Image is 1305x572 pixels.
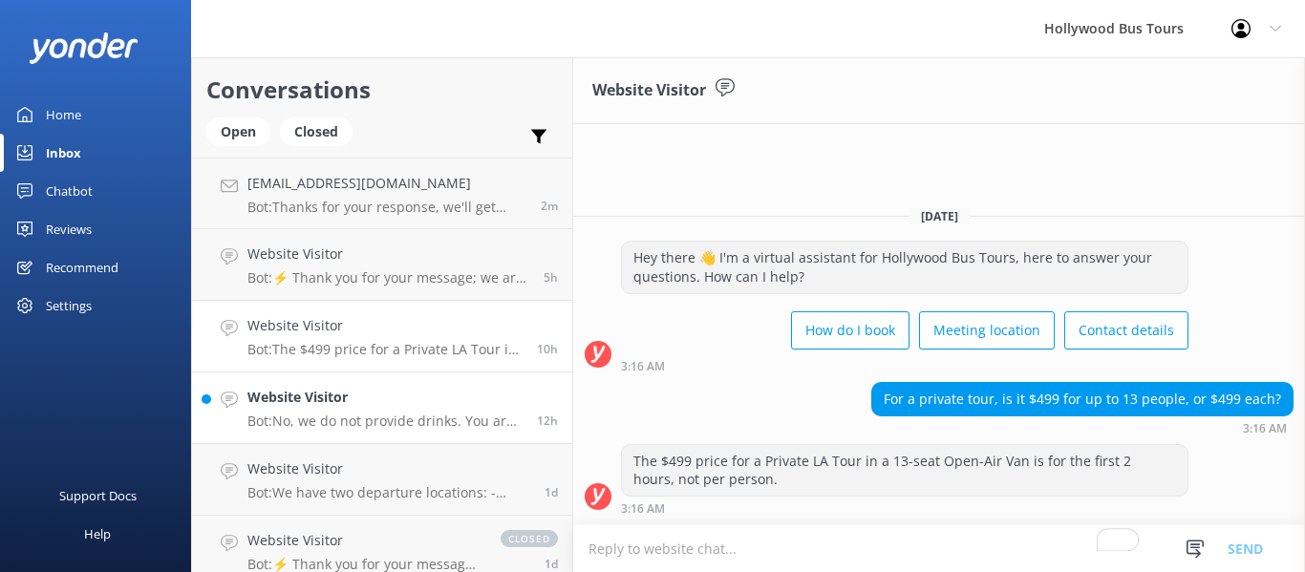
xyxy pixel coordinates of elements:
h4: Website Visitor [247,387,523,408]
div: The $499 price for a Private LA Tour in a 13-seat Open-Air Van is for the first 2 hours, not per ... [622,445,1187,496]
div: Settings [46,286,92,325]
div: Home [46,95,81,134]
div: For a private tour, is it $499 for up to 13 people, or $499 each? [872,383,1293,415]
img: yonder-white-logo.png [29,32,139,64]
span: Sep 10 2025 02:56am (UTC -07:00) America/Tijuana [545,556,558,572]
button: Contact details [1064,311,1188,350]
span: closed [501,530,558,547]
a: Website VisitorBot:We have two departure locations: - [STREET_ADDRESS]. Please check-in inside th... [192,444,572,516]
div: Closed [280,117,353,146]
div: Chatbot [46,172,93,210]
textarea: To enrich screen reader interactions, please activate Accessibility in Grammarly extension settings [573,525,1305,572]
p: Bot: ⚡ Thank you for your message; we are connecting you to a team member who will be with you sh... [247,269,529,286]
div: Support Docs [59,477,137,515]
div: Sep 11 2025 03:16am (UTC -07:00) America/Tijuana [621,501,1188,515]
span: Sep 11 2025 03:16am (UTC -07:00) America/Tijuana [537,341,558,357]
a: Open [206,120,280,141]
a: [EMAIL_ADDRESS][DOMAIN_NAME]Bot:Thanks for your response, we'll get back to you as soon as we can... [192,158,572,229]
strong: 3:16 AM [621,503,665,515]
div: Sep 11 2025 03:16am (UTC -07:00) America/Tijuana [871,421,1294,434]
div: Recommend [46,248,118,286]
h4: [EMAIL_ADDRESS][DOMAIN_NAME] [247,173,526,194]
span: Sep 11 2025 01:11am (UTC -07:00) America/Tijuana [537,413,558,429]
p: Bot: We have two departure locations: - [STREET_ADDRESS]. Please check-in inside the [GEOGRAPHIC_... [247,484,530,501]
h2: Conversations [206,72,558,108]
div: Hey there 👋 I'm a virtual assistant for Hollywood Bus Tours, here to answer your questions. How c... [622,242,1187,292]
h4: Website Visitor [247,530,481,551]
h4: Website Visitor [247,315,523,336]
span: Sep 10 2025 10:35am (UTC -07:00) America/Tijuana [545,484,558,500]
h4: Website Visitor [247,458,530,479]
span: Sep 11 2025 01:14pm (UTC -07:00) America/Tijuana [541,198,558,214]
strong: 3:16 AM [621,361,665,372]
div: Reviews [46,210,92,248]
strong: 3:16 AM [1243,423,1287,434]
h4: Website Visitor [247,244,529,265]
button: How do I book [791,311,909,350]
a: Website VisitorBot:No, we do not provide drinks. You are welcome to bring your own.12h [192,372,572,444]
h3: Website Visitor [592,78,706,103]
div: Inbox [46,134,81,172]
p: Bot: No, we do not provide drinks. You are welcome to bring your own. [247,413,523,430]
div: Help [84,515,111,553]
button: Meeting location [919,311,1055,350]
a: Website VisitorBot:The $499 price for a Private LA Tour in a 13-seat Open-Air Van is for the firs... [192,301,572,372]
span: Sep 11 2025 08:13am (UTC -07:00) America/Tijuana [544,269,558,286]
div: Open [206,117,270,146]
a: Website VisitorBot:⚡ Thank you for your message; we are connecting you to a team member who will ... [192,229,572,301]
span: [DATE] [909,208,970,224]
div: Sep 11 2025 03:16am (UTC -07:00) America/Tijuana [621,359,1188,372]
p: Bot: The $499 price for a Private LA Tour in a 13-seat Open-Air Van is for the first 2 hours, not... [247,341,523,358]
p: Bot: Thanks for your response, we'll get back to you as soon as we can during opening hours. [247,199,526,216]
a: Closed [280,120,362,141]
